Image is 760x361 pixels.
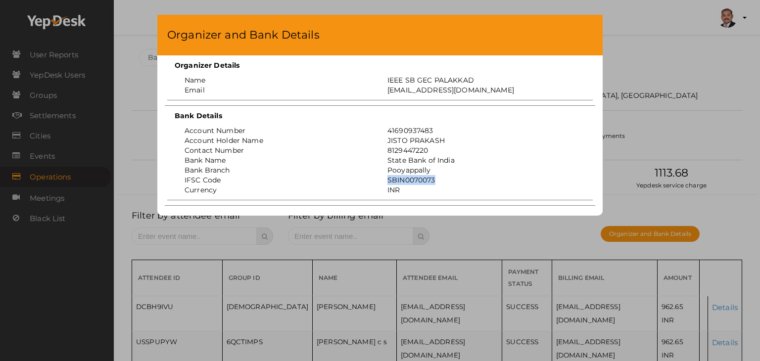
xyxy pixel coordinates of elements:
[177,126,380,135] div: Account Number
[380,126,583,135] div: 41690937483
[177,145,380,155] div: Contact Number
[380,185,583,195] div: INR
[380,165,583,175] div: Pooyappally
[175,61,239,70] strong: Organizer Details
[380,175,583,185] div: SBIN0070073
[380,135,583,145] div: JISTO PRAKASH
[177,155,380,165] div: Bank Name
[177,135,380,145] div: Account Holder Name
[177,175,380,185] div: IFSC Code
[177,75,380,85] div: Name
[380,155,583,165] div: State Bank of India
[177,185,380,195] div: Currency
[380,85,583,95] div: [EMAIL_ADDRESS][DOMAIN_NAME]
[175,111,222,120] strong: Bank Details
[380,145,583,155] div: 8129447220
[167,27,593,43] h4: Organizer and Bank Details
[177,85,380,95] div: Email
[380,75,583,85] div: IEEE SB GEC PALAKKAD
[177,165,380,175] div: Bank Branch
